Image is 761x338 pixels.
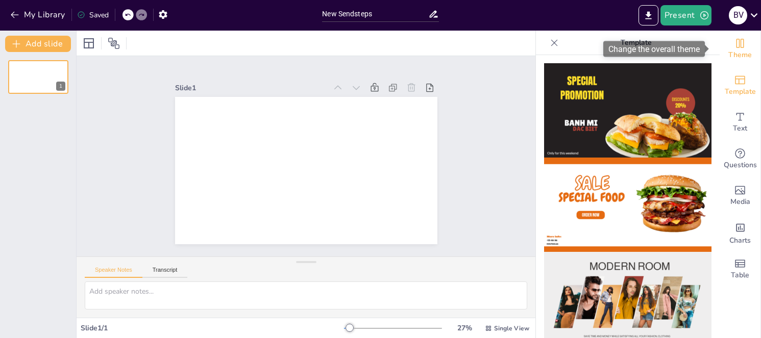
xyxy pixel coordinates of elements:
div: Layout [81,35,97,51]
span: Single View [494,324,529,332]
div: Saved [77,10,109,20]
div: 1 [56,82,65,91]
div: Add images, graphics, shapes or video [720,177,760,214]
span: Questions [724,160,757,171]
p: Template [562,31,709,55]
span: Position [108,37,120,49]
img: thumb-1.png [544,63,711,158]
div: 27 % [452,323,477,333]
div: Add text boxes [720,104,760,141]
span: Text [733,123,747,134]
button: Transcript [142,267,188,278]
div: B V [729,6,747,24]
input: Insert title [322,7,428,21]
span: Template [725,86,756,97]
button: Add slide [5,36,71,52]
div: Change the overall theme [720,31,760,67]
button: My Library [8,7,69,23]
button: Speaker Notes [85,267,142,278]
button: Present [660,5,711,25]
div: 1 [8,60,68,94]
div: Add ready made slides [720,67,760,104]
div: Slide 1 [175,83,327,93]
button: B V [729,5,747,25]
span: Table [731,270,749,281]
div: Add charts and graphs [720,214,760,251]
div: Change the overall theme [603,41,705,57]
div: Add a table [720,251,760,288]
span: Theme [728,49,752,61]
button: Export to PowerPoint [639,5,658,25]
div: Slide 1 / 1 [81,323,344,333]
div: Get real-time input from your audience [720,141,760,177]
span: Charts [729,235,751,246]
span: Media [730,196,750,207]
img: thumb-2.png [544,158,711,252]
